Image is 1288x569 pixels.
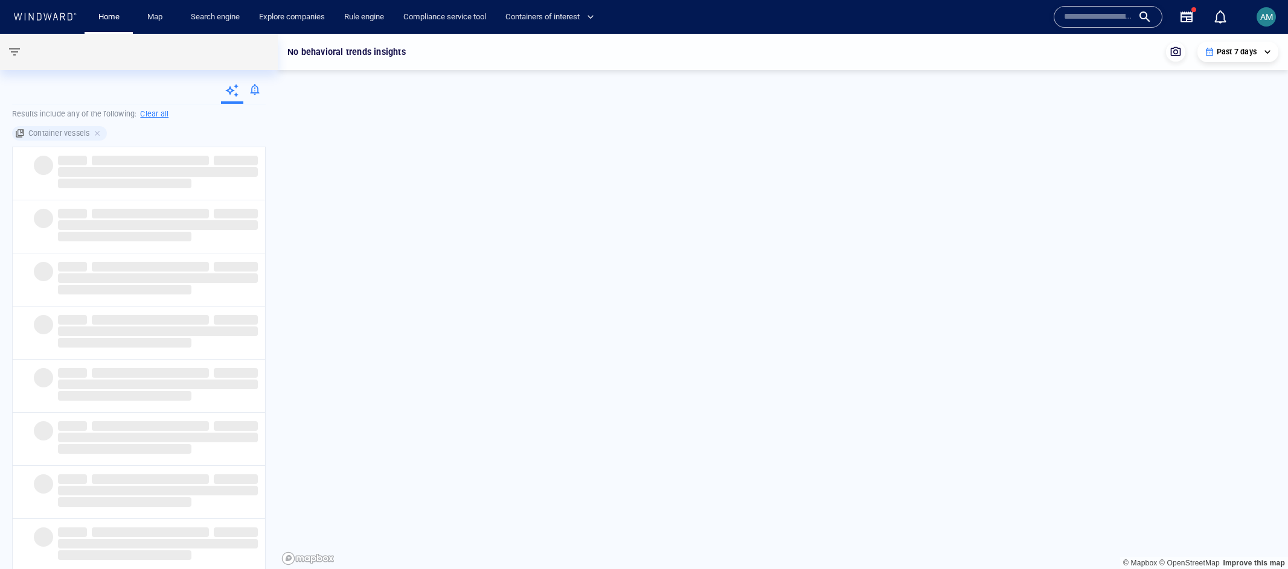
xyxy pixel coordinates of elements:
[58,338,191,348] span: ‌
[89,7,128,28] button: Home
[34,209,53,228] span: ‌
[58,527,87,537] span: ‌
[214,421,258,431] span: ‌
[58,444,191,454] span: ‌
[58,220,258,230] span: ‌
[214,209,258,218] span: ‌
[1254,5,1278,29] button: AM
[92,474,209,484] span: ‌
[92,262,209,272] span: ‌
[58,156,87,165] span: ‌
[214,527,258,537] span: ‌
[58,262,87,272] span: ‌
[1123,559,1157,567] a: Mapbox
[214,262,258,272] span: ‌
[34,156,53,175] span: ‌
[214,156,258,165] span: ‌
[1223,559,1285,567] a: Map feedback
[58,550,191,560] span: ‌
[34,315,53,334] span: ‌
[1159,559,1220,567] a: OpenStreetMap
[58,232,191,241] span: ‌
[140,108,168,120] h6: Clear all
[58,433,258,442] span: ‌
[34,368,53,387] span: ‌
[58,179,191,188] span: ‌
[34,474,53,494] span: ‌
[138,7,176,28] button: Map
[58,273,258,283] span: ‌
[186,7,245,28] a: Search engine
[58,368,87,378] span: ‌
[214,315,258,325] span: ‌
[1213,10,1228,24] div: Notification center
[58,391,191,401] span: ‌
[58,380,258,389] span: ‌
[58,486,258,495] span: ‌
[501,7,604,28] button: Containers of interest
[214,474,258,484] span: ‌
[278,34,1288,569] canvas: Map
[92,421,209,431] span: ‌
[339,7,389,28] a: Rule engine
[94,7,124,28] a: Home
[28,127,89,139] h6: Container vessels
[214,368,258,378] span: ‌
[1205,46,1271,57] div: Past 7 days
[505,10,594,24] span: Containers of interest
[34,262,53,281] span: ‌
[58,326,258,336] span: ‌
[143,7,171,28] a: Map
[92,315,209,325] span: ‌
[12,126,107,141] div: Container vessels
[1217,46,1257,57] p: Past 7 days
[254,7,330,28] a: Explore companies
[58,539,258,548] span: ‌
[34,527,53,547] span: ‌
[58,315,87,325] span: ‌
[58,474,87,484] span: ‌
[58,285,191,294] span: ‌
[1260,12,1273,22] span: AM
[34,421,53,440] span: ‌
[58,167,258,177] span: ‌
[12,104,266,124] h6: Results include any of the following:
[399,7,491,28] a: Compliance service tool
[92,209,209,218] span: ‌
[58,209,87,218] span: ‌
[92,527,209,537] span: ‌
[281,552,335,565] a: Mapbox logo
[58,421,87,431] span: ‌
[92,368,209,378] span: ‌
[92,156,209,165] span: ‌
[287,45,406,59] p: No behavioral trends insights
[58,497,191,507] span: ‌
